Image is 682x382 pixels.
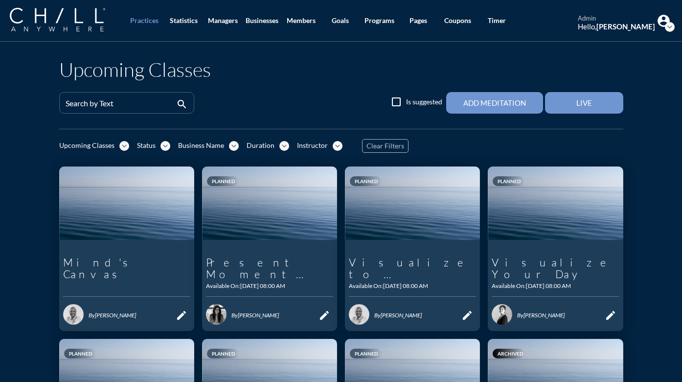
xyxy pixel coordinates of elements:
[66,101,174,113] input: Search by Text
[374,311,381,319] span: By
[137,142,156,150] div: Status
[279,141,289,151] i: expand_more
[229,141,239,151] i: expand_more
[231,311,238,319] span: By
[605,310,616,321] i: edit
[381,311,422,319] span: [PERSON_NAME]
[349,304,369,325] img: 1582832593142%20-%2027a774d8d5.png
[362,139,409,153] button: Clear Filters
[178,142,224,150] div: Business Name
[488,17,506,25] div: Timer
[578,15,655,23] div: admin
[562,98,606,107] div: Live
[238,311,279,319] span: [PERSON_NAME]
[523,311,565,319] span: [PERSON_NAME]
[170,17,198,25] div: Statistics
[463,98,526,107] div: Add Meditation
[176,98,188,110] i: search
[208,17,238,25] div: Managers
[246,17,278,25] div: Businesses
[406,97,442,107] label: Is suggested
[287,17,316,25] div: Members
[578,22,655,31] div: Hello,
[160,141,170,151] i: expand_more
[130,17,159,25] div: Practices
[63,304,84,325] img: 1582832593142%20-%2027a774d8d5.png
[446,92,543,114] button: Add Meditation
[247,142,274,150] div: Duration
[176,310,187,321] i: edit
[461,310,473,321] i: edit
[665,22,675,32] i: expand_more
[517,311,523,319] span: By
[95,311,136,319] span: [PERSON_NAME]
[59,142,114,150] div: Upcoming Classes
[89,311,95,319] span: By
[492,304,512,325] img: 1586208635710%20-%20Eileen.jpg
[658,15,670,27] img: Profile icon
[366,142,404,150] span: Clear Filters
[10,8,105,31] img: Company Logo
[206,304,227,325] img: 1586445345380%20-%20Steph_Chill_Profile_Temporary_BW.jpg
[119,141,129,151] i: expand_more
[364,17,394,25] div: Programs
[332,17,349,25] div: Goals
[59,58,211,81] h1: Upcoming Classes
[318,310,330,321] i: edit
[297,142,328,150] div: Instructor
[10,8,125,33] a: Company Logo
[545,92,623,114] button: Live
[596,22,655,31] strong: [PERSON_NAME]
[444,17,471,25] div: Coupons
[333,141,342,151] i: expand_more
[409,17,427,25] div: Pages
